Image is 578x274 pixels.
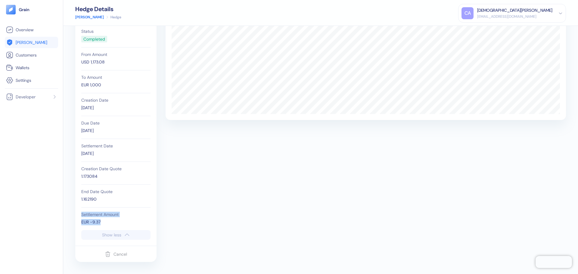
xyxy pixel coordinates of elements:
[6,51,57,59] a: Customers
[81,150,151,157] div: [DATE]
[81,196,151,202] div: 1.162190
[75,6,121,12] div: Hedge Details
[6,39,57,46] a: [PERSON_NAME]
[81,167,151,171] div: Creation Date Quote
[536,256,572,268] iframe: Chatra live chat
[6,5,16,14] img: logo-tablet-V2.svg
[81,121,151,125] div: Due Date
[81,105,151,111] div: [DATE]
[81,219,151,225] div: EUR -9.37
[6,64,57,71] a: Wallets
[81,128,151,134] div: [DATE]
[16,27,33,33] span: Overview
[16,52,37,58] span: Customers
[81,230,151,240] button: Show less
[81,98,151,102] div: Creation Date
[19,8,30,12] img: logo
[477,14,552,19] div: [EMAIL_ADDRESS][DOMAIN_NAME]
[83,36,105,42] div: Completed
[81,52,151,57] div: From Amount
[81,144,151,148] div: Settlement Date
[81,82,151,88] div: EUR 1,000
[81,75,151,79] div: To Amount
[461,7,474,19] div: CA
[81,212,151,217] div: Settlement Amount
[16,39,47,45] span: [PERSON_NAME]
[6,77,57,84] a: Settings
[6,26,57,33] a: Overview
[16,65,30,71] span: Wallets
[81,29,151,33] div: Status
[81,189,151,194] div: End Date Quote
[16,94,36,100] span: Developer
[75,14,104,20] a: [PERSON_NAME]
[81,173,151,180] div: 1.173084
[102,233,121,237] div: Show less
[477,7,552,14] div: [DEMOGRAPHIC_DATA][PERSON_NAME]
[81,59,151,65] div: USD 1,173.08
[105,248,127,260] button: Cancel
[16,77,31,83] span: Settings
